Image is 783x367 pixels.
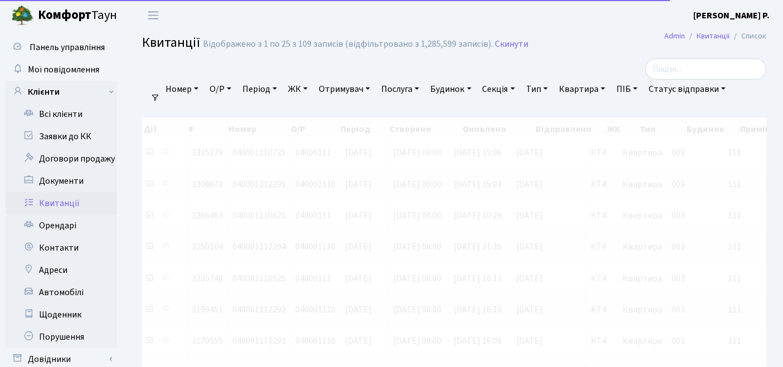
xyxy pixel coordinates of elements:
[377,80,424,99] a: Послуга
[6,148,117,170] a: Договори продажу
[38,6,117,25] span: Таун
[161,80,203,99] a: Номер
[426,80,475,99] a: Будинок
[555,80,610,99] a: Квартира
[142,33,200,52] span: Квитанції
[203,39,493,50] div: Відображено з 1 по 25 з 109 записів (відфільтровано з 1,285,599 записів).
[6,259,117,281] a: Адреси
[6,36,117,58] a: Панель управління
[495,39,528,50] a: Скинути
[6,103,117,125] a: Всі клієнти
[28,63,99,76] span: Мої повідомлення
[11,4,33,27] img: logo.png
[205,80,236,99] a: О/Р
[139,6,167,25] button: Переключити навігацію
[238,80,281,99] a: Період
[729,30,766,42] li: Список
[314,80,375,99] a: Отримувач
[478,80,519,99] a: Секція
[6,214,117,237] a: Орендарі
[38,6,91,24] b: Комфорт
[30,41,105,53] span: Панель управління
[648,25,783,48] nav: breadcrumb
[6,326,117,348] a: Порушення
[522,80,552,99] a: Тип
[644,80,730,99] a: Статус відправки
[6,58,117,81] a: Мої повідомлення
[697,30,729,42] a: Квитанції
[6,237,117,259] a: Контакти
[664,30,685,42] a: Admin
[612,80,642,99] a: ПІБ
[6,304,117,326] a: Щоденник
[6,281,117,304] a: Автомобілі
[6,81,117,103] a: Клієнти
[284,80,312,99] a: ЖК
[6,192,117,214] a: Квитанції
[645,58,766,80] input: Пошук...
[693,9,770,22] a: [PERSON_NAME] Р.
[6,170,117,192] a: Документи
[6,125,117,148] a: Заявки до КК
